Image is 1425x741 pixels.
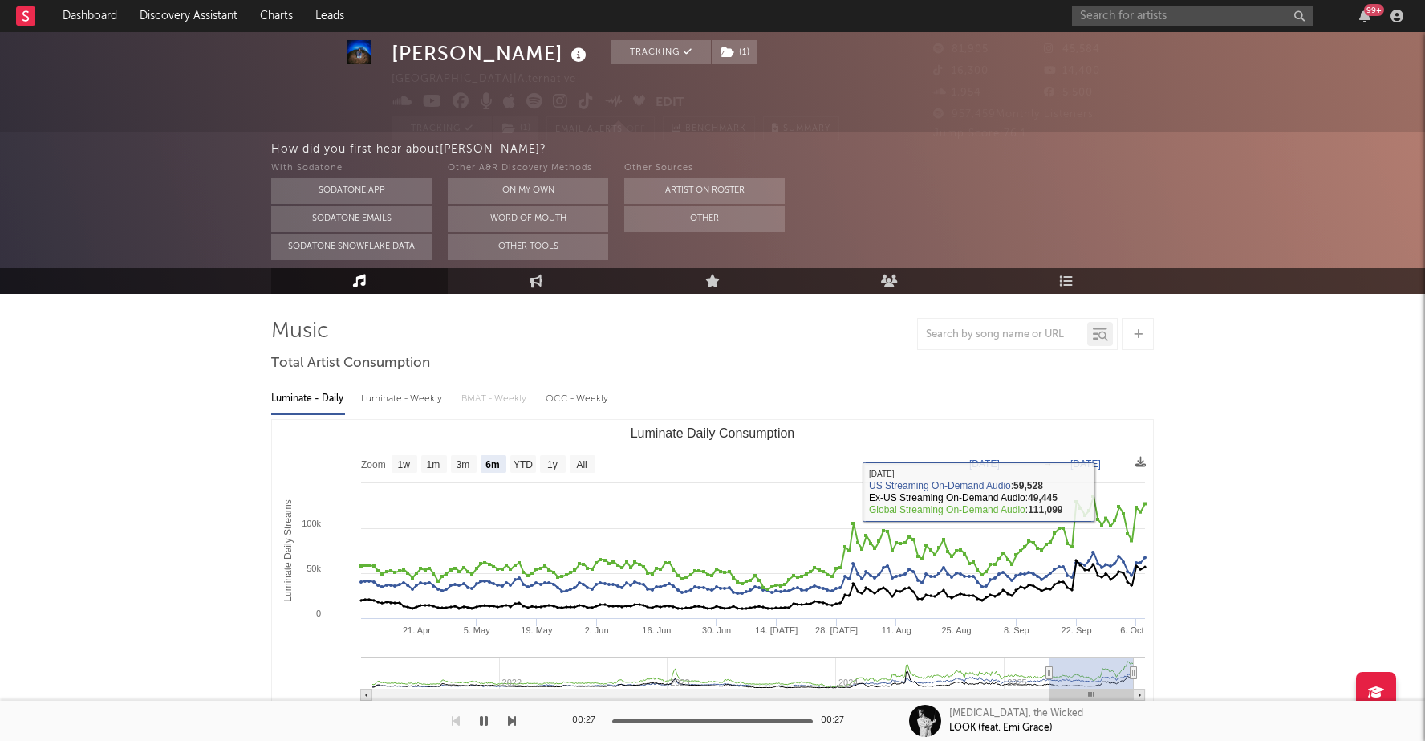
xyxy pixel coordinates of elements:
[821,711,853,731] div: 00:27
[941,625,971,635] text: 25. Aug
[485,459,499,470] text: 6m
[585,625,609,635] text: 2. Jun
[392,116,492,140] button: Tracking
[933,44,989,55] span: 81,905
[403,625,431,635] text: 21. Apr
[949,706,1083,721] div: [MEDICAL_DATA], the Wicked
[464,625,491,635] text: 5. May
[1359,10,1370,22] button: 99+
[316,609,321,618] text: 0
[1070,458,1101,470] text: [DATE]
[392,40,591,67] div: [PERSON_NAME]
[631,426,795,440] text: Luminate Daily Consumption
[763,116,839,140] button: Summary
[514,459,533,470] text: YTD
[882,625,911,635] text: 11. Aug
[624,206,785,232] button: Other
[361,385,445,413] div: Luminate - Weekly
[307,564,321,573] text: 50k
[663,116,755,140] a: Benchmark
[933,128,1026,139] span: Jump Score: 76.1
[656,93,684,113] button: Edit
[918,328,1087,341] input: Search by song name or URL
[572,711,604,731] div: 00:27
[783,124,830,133] span: Summary
[546,385,610,413] div: OCC - Weekly
[282,499,294,601] text: Luminate Daily Streams
[702,625,731,635] text: 30. Jun
[933,88,981,98] span: 1,954
[624,178,785,204] button: Artist on Roster
[392,70,595,89] div: [GEOGRAPHIC_DATA] | Alternative
[1072,6,1313,26] input: Search for artists
[547,459,558,470] text: 1y
[448,159,608,178] div: Other A&R Discovery Methods
[1043,458,1053,470] text: →
[815,625,858,635] text: 28. [DATE]
[546,116,655,140] button: Email AlertsOff
[1044,44,1100,55] span: 45,584
[271,234,432,260] button: Sodatone Snowflake Data
[271,206,432,232] button: Sodatone Emails
[271,140,1425,159] div: How did you first hear about [PERSON_NAME] ?
[271,354,430,373] span: Total Artist Consumption
[398,459,411,470] text: 1w
[427,459,440,470] text: 1m
[271,178,432,204] button: Sodatone App
[1062,625,1092,635] text: 22. Sep
[642,625,671,635] text: 16. Jun
[933,66,989,76] span: 16,300
[685,120,746,139] span: Benchmark
[969,458,1000,470] text: [DATE]
[271,385,345,413] div: Luminate - Daily
[361,459,386,470] text: Zoom
[1004,625,1029,635] text: 8. Sep
[1044,66,1100,76] span: 14,400
[711,40,758,64] span: ( 1 )
[611,40,711,64] button: Tracking
[457,459,470,470] text: 3m
[302,519,321,528] text: 100k
[271,159,432,178] div: With Sodatone
[448,234,608,260] button: Other Tools
[712,40,757,64] button: (1)
[949,721,1053,735] div: LOOK (feat. Emi Grace)
[624,159,785,178] div: Other Sources
[1044,88,1093,98] span: 5,500
[627,125,646,134] em: Off
[1120,625,1143,635] text: 6. Oct
[448,178,608,204] button: On My Own
[933,109,1094,120] span: 957,459 Monthly Listeners
[493,116,538,140] button: (1)
[448,206,608,232] button: Word Of Mouth
[755,625,798,635] text: 14. [DATE]
[521,625,553,635] text: 19. May
[1364,4,1384,16] div: 99 +
[492,116,539,140] span: ( 1 )
[272,420,1153,741] svg: Luminate Daily Consumption
[576,459,587,470] text: All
